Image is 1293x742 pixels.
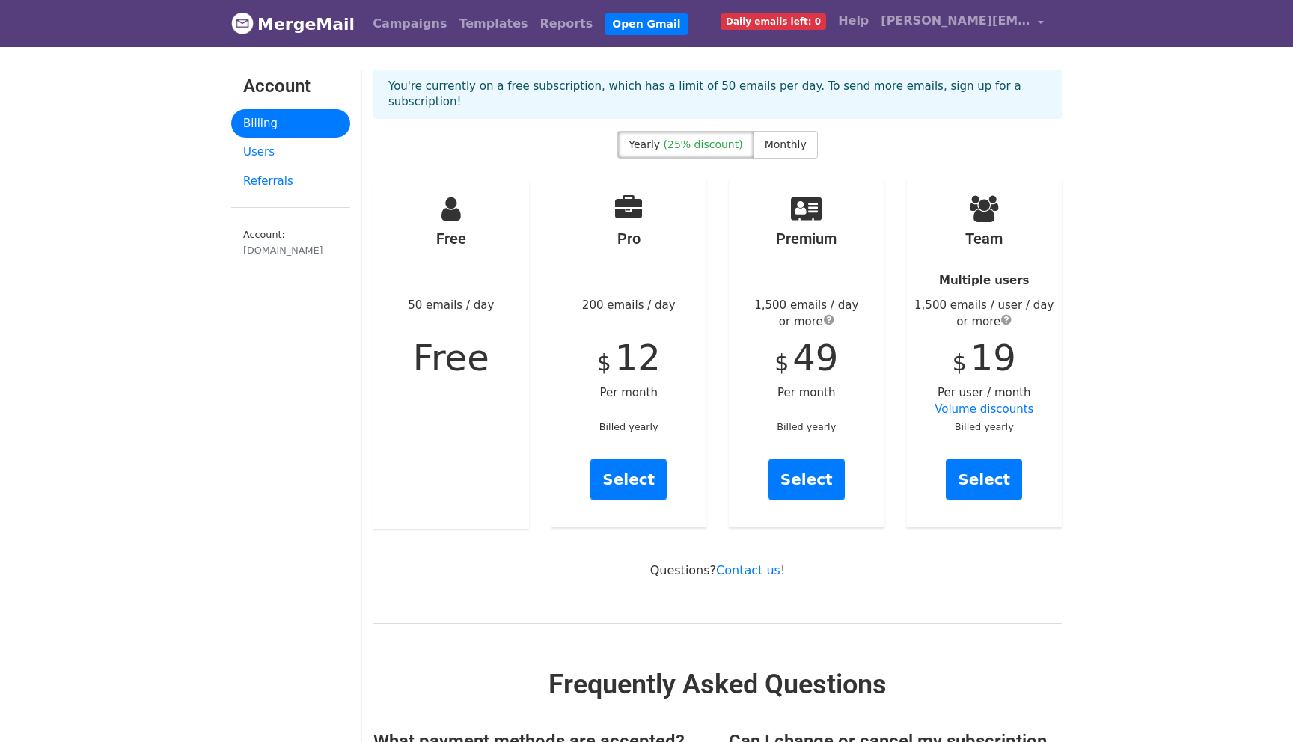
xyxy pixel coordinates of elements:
[907,297,1063,331] div: 1,500 emails / user / day or more
[373,180,529,529] div: 50 emails / day
[946,459,1022,500] a: Select
[413,337,489,378] span: Free
[615,337,661,378] span: 12
[953,349,967,375] span: $
[551,230,707,248] h4: Pro
[373,562,1062,578] p: Questions? !
[453,9,534,39] a: Templates
[777,421,836,432] small: Billed yearly
[907,230,1063,248] h4: Team
[231,138,350,167] a: Users
[231,109,350,138] a: Billing
[388,79,1047,110] p: You're currently on a free subscription, which has a limit of 50 emails per day. To send more ema...
[590,459,667,500] a: Select
[970,337,1016,378] span: 19
[939,274,1029,287] strong: Multiple users
[765,138,807,150] span: Monthly
[721,13,826,30] span: Daily emails left: 0
[597,349,611,375] span: $
[243,76,338,97] h3: Account
[373,669,1062,701] h2: Frequently Asked Questions
[534,9,599,39] a: Reports
[774,349,789,375] span: $
[231,167,350,196] a: Referrals
[792,337,838,378] span: 49
[729,230,884,248] h4: Premium
[599,421,658,432] small: Billed yearly
[907,180,1063,527] div: Per user / month
[881,12,1030,30] span: [PERSON_NAME][EMAIL_ADDRESS][DOMAIN_NAME]
[373,230,529,248] h4: Free
[729,297,884,331] div: 1,500 emails / day or more
[715,6,832,36] a: Daily emails left: 0
[231,8,355,40] a: MergeMail
[231,12,254,34] img: MergeMail logo
[832,6,875,36] a: Help
[729,180,884,527] div: Per month
[629,138,660,150] span: Yearly
[243,243,338,257] div: [DOMAIN_NAME]
[367,9,453,39] a: Campaigns
[243,229,338,257] small: Account:
[875,6,1050,41] a: [PERSON_NAME][EMAIL_ADDRESS][DOMAIN_NAME]
[551,180,707,527] div: 200 emails / day Per month
[768,459,845,500] a: Select
[605,13,688,35] a: Open Gmail
[716,563,780,577] a: Contact us
[664,138,743,150] span: (25% discount)
[955,421,1014,432] small: Billed yearly
[935,402,1033,416] a: Volume discounts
